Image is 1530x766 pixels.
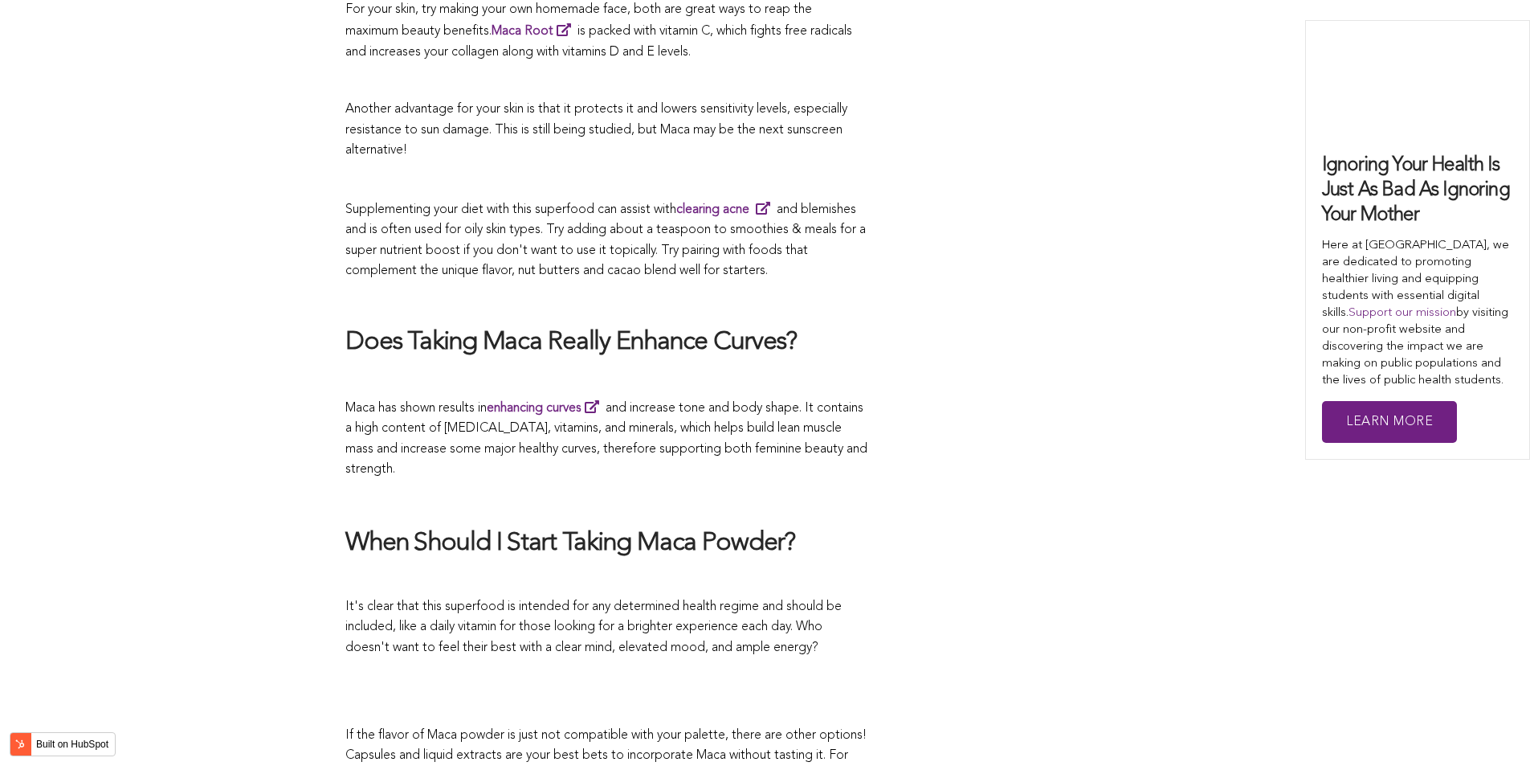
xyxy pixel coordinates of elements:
[345,25,852,59] span: is packed with vitamin C, which fights free radicals and increases your collagen along with vitam...
[492,25,577,38] a: Maca Root
[487,402,606,415] a: enhancing curves
[345,326,867,360] h2: Does Taking Maca Really Enhance Curves?
[10,735,30,754] img: HubSpot sprocket logo
[345,402,867,477] span: Maca has shown results in and increase tone and body shape. It contains a high content of [MEDICA...
[487,402,581,415] strong: enhancing curves
[345,527,867,561] h2: When Should I Start Taking Maca Powder?
[676,203,777,216] a: clearing acne
[345,103,847,157] span: Another advantage for your skin is that it protects it and lowers sensitivity levels, especially ...
[1450,689,1530,766] iframe: Chat Widget
[10,732,116,756] button: Built on HubSpot
[345,3,812,39] span: For your skin, try making your own homemade face, both are great ways to reap the maximum beauty ...
[676,203,749,216] strong: clearing acne
[30,734,115,755] label: Built on HubSpot
[345,600,842,654] span: It's clear that this superfood is intended for any determined health regime and should be include...
[492,25,553,38] span: Maca Root
[345,203,866,278] span: Supplementing your diet with this superfood can assist with and blemishes and is often used for o...
[1322,401,1457,444] a: Learn More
